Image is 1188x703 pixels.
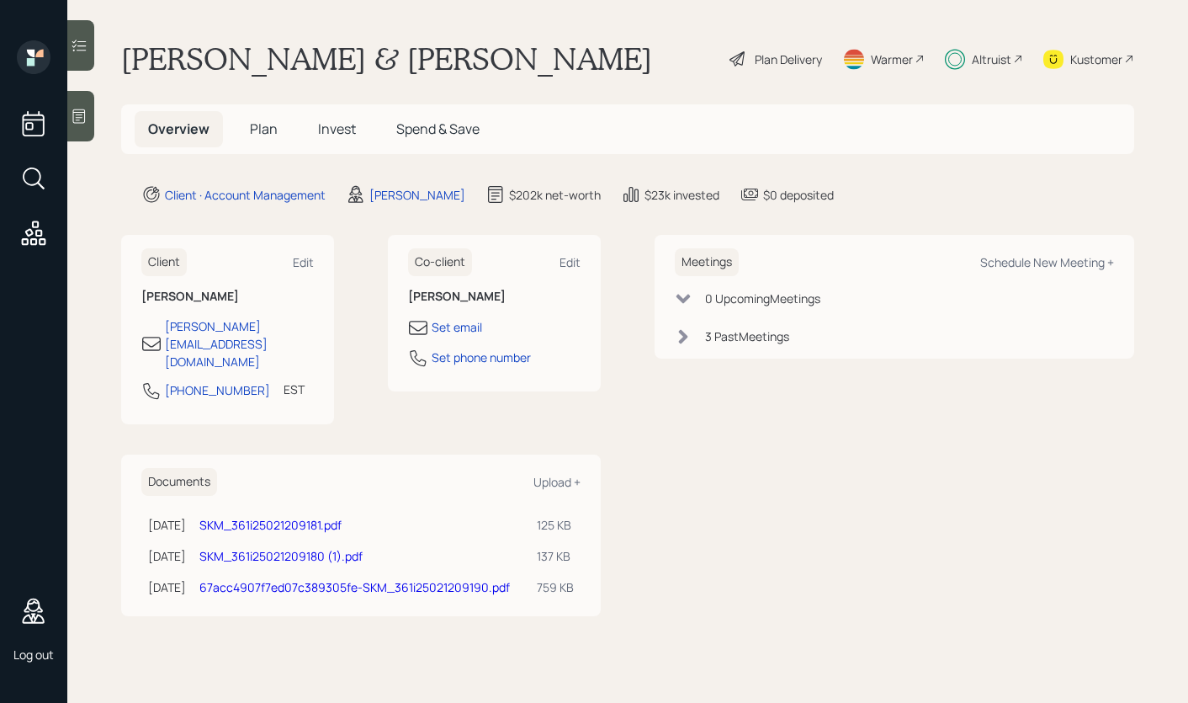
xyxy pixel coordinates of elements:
[148,120,209,138] span: Overview
[13,647,54,663] div: Log out
[533,474,581,490] div: Upload +
[644,186,719,204] div: $23k invested
[1070,51,1122,68] div: Kustomer
[199,517,342,533] a: SKM_361i25021209181.pdf
[537,547,574,565] div: 137 KB
[148,516,186,534] div: [DATE]
[408,248,472,276] h6: Co-client
[432,349,531,366] div: Set phone number
[509,186,601,204] div: $202k net-worth
[165,317,314,370] div: [PERSON_NAME][EMAIL_ADDRESS][DOMAIN_NAME]
[318,120,356,138] span: Invest
[537,578,574,596] div: 759 KB
[250,120,278,138] span: Plan
[408,290,581,304] h6: [PERSON_NAME]
[148,547,186,565] div: [DATE]
[284,381,305,398] div: EST
[396,120,480,138] span: Spend & Save
[705,290,820,307] div: 0 Upcoming Meeting s
[165,186,326,204] div: Client · Account Management
[972,51,1011,68] div: Altruist
[165,381,270,399] div: [PHONE_NUMBER]
[560,254,581,270] div: Edit
[763,186,834,204] div: $0 deposited
[121,40,652,77] h1: [PERSON_NAME] & [PERSON_NAME]
[293,254,314,270] div: Edit
[755,51,822,68] div: Plan Delivery
[369,186,465,204] div: [PERSON_NAME]
[675,248,739,276] h6: Meetings
[705,328,789,345] div: 3 Past Meeting s
[148,578,186,596] div: [DATE]
[141,290,314,304] h6: [PERSON_NAME]
[871,51,913,68] div: Warmer
[980,254,1114,270] div: Schedule New Meeting +
[141,468,217,496] h6: Documents
[537,516,574,534] div: 125 KB
[141,248,187,276] h6: Client
[432,318,482,336] div: Set email
[199,579,510,595] a: 67acc4907f7ed07c389305fe-SKM_361i25021209190.pdf
[199,548,363,564] a: SKM_361i25021209180 (1).pdf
